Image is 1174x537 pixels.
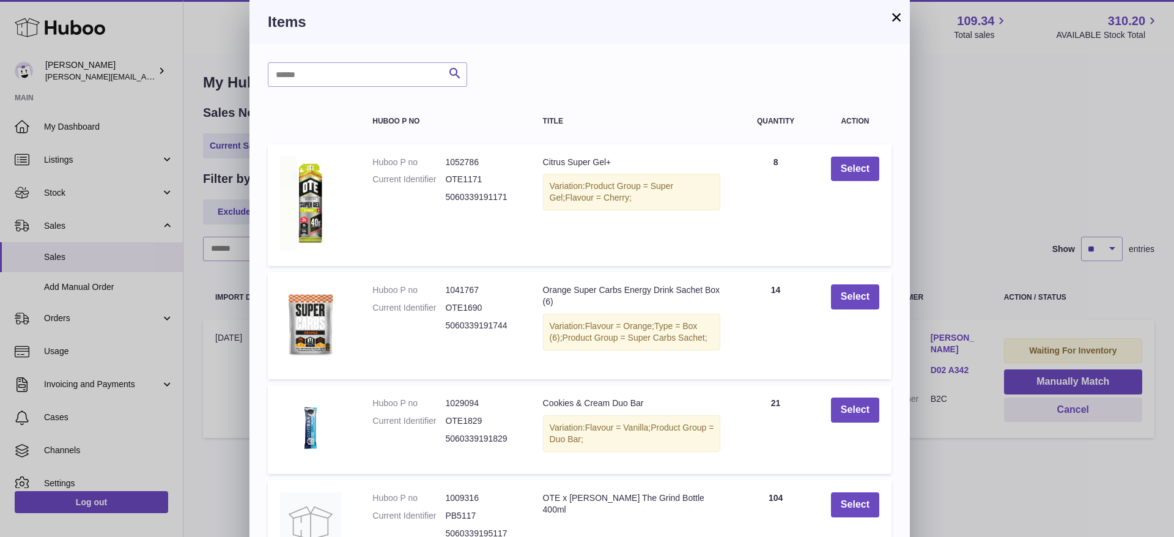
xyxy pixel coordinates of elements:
dt: Current Identifier [372,510,445,522]
img: Citrus Super Gel+ [280,157,341,251]
td: 14 [733,272,819,379]
div: Variation: [543,174,721,210]
div: Variation: [543,415,721,452]
span: Product Group = Super Carbs Sachet; [563,333,707,343]
dd: 5060339191744 [445,320,518,331]
button: Select [831,492,879,517]
dd: 1029094 [445,398,518,409]
button: × [889,10,904,24]
span: Flavour = Vanilla; [585,423,651,432]
dt: Huboo P no [372,398,445,409]
div: OTE x [PERSON_NAME] The Grind Bottle 400ml [543,492,721,516]
dd: 5060339191829 [445,433,518,445]
th: Title [531,105,733,138]
dd: OTE1171 [445,174,518,185]
th: Quantity [733,105,819,138]
dd: 1041767 [445,284,518,296]
span: Product Group = Duo Bar; [550,423,714,444]
img: Orange Super Carbs Energy Drink Sachet Box (6) [280,284,341,364]
dt: Current Identifier [372,415,445,427]
td: 21 [733,385,819,474]
dt: Huboo P no [372,492,445,504]
dd: OTE1829 [445,415,518,427]
dt: Current Identifier [372,174,445,185]
button: Select [831,398,879,423]
button: Select [831,284,879,309]
h3: Items [268,12,892,32]
dd: OTE1690 [445,302,518,314]
dd: 1052786 [445,157,518,168]
span: Product Group = Super Gel; [550,181,673,202]
dt: Current Identifier [372,302,445,314]
button: Select [831,157,879,182]
dd: PB5117 [445,510,518,522]
th: Action [819,105,892,138]
span: Flavour = Cherry; [565,193,632,202]
dd: 1009316 [445,492,518,504]
th: Huboo P no [360,105,530,138]
dt: Huboo P no [372,284,445,296]
dt: Huboo P no [372,157,445,168]
div: Cookies & Cream Duo Bar [543,398,721,409]
img: Cookies & Cream Duo Bar [280,398,341,459]
div: Orange Super Carbs Energy Drink Sachet Box (6) [543,284,721,308]
div: Variation: [543,314,721,350]
span: Flavour = Orange; [585,321,654,331]
dd: 5060339191171 [445,191,518,203]
div: Citrus Super Gel+ [543,157,721,168]
td: 8 [733,144,819,267]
